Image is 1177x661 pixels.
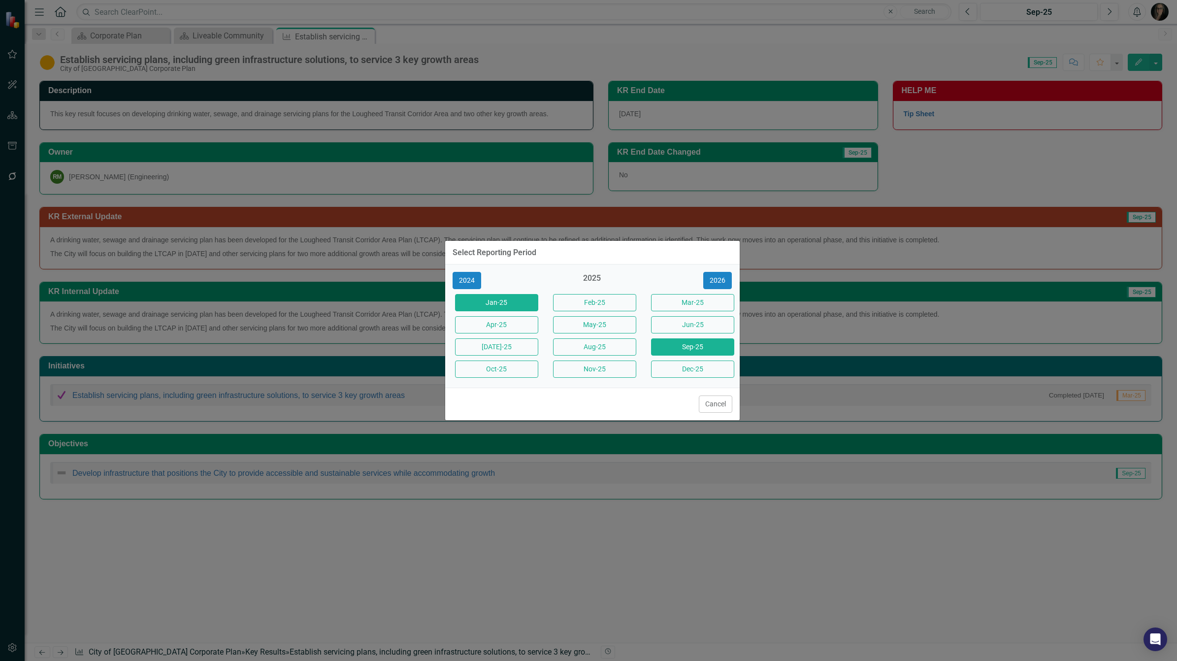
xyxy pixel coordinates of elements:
button: Aug-25 [553,338,636,356]
button: Jan-25 [455,294,538,311]
button: 2024 [453,272,481,289]
button: Apr-25 [455,316,538,333]
button: Jun-25 [651,316,734,333]
button: May-25 [553,316,636,333]
button: 2026 [703,272,732,289]
button: Nov-25 [553,361,636,378]
div: Open Intercom Messenger [1144,628,1167,651]
button: Dec-25 [651,361,734,378]
button: Sep-25 [651,338,734,356]
div: 2025 [551,273,634,289]
div: Select Reporting Period [453,248,536,257]
button: Mar-25 [651,294,734,311]
button: Cancel [699,396,732,413]
button: Feb-25 [553,294,636,311]
button: [DATE]-25 [455,338,538,356]
button: Oct-25 [455,361,538,378]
